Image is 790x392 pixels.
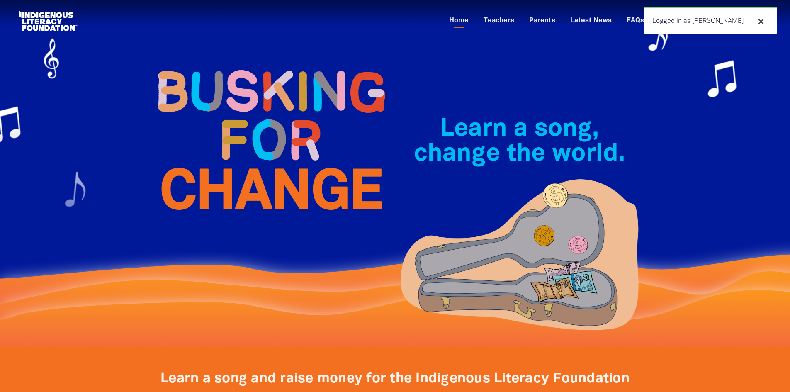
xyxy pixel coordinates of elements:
[524,14,560,28] a: Parents
[414,118,625,166] span: Learn a song, change the world.
[622,14,649,28] a: FAQs
[444,14,474,28] a: Home
[565,14,617,28] a: Latest News
[756,17,766,27] i: close
[160,373,630,385] span: Learn a song and raise money for the Indigenous Literacy Foundation
[644,7,777,34] div: Logged in as [PERSON_NAME]
[754,16,768,27] button: close
[479,14,519,28] a: Teachers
